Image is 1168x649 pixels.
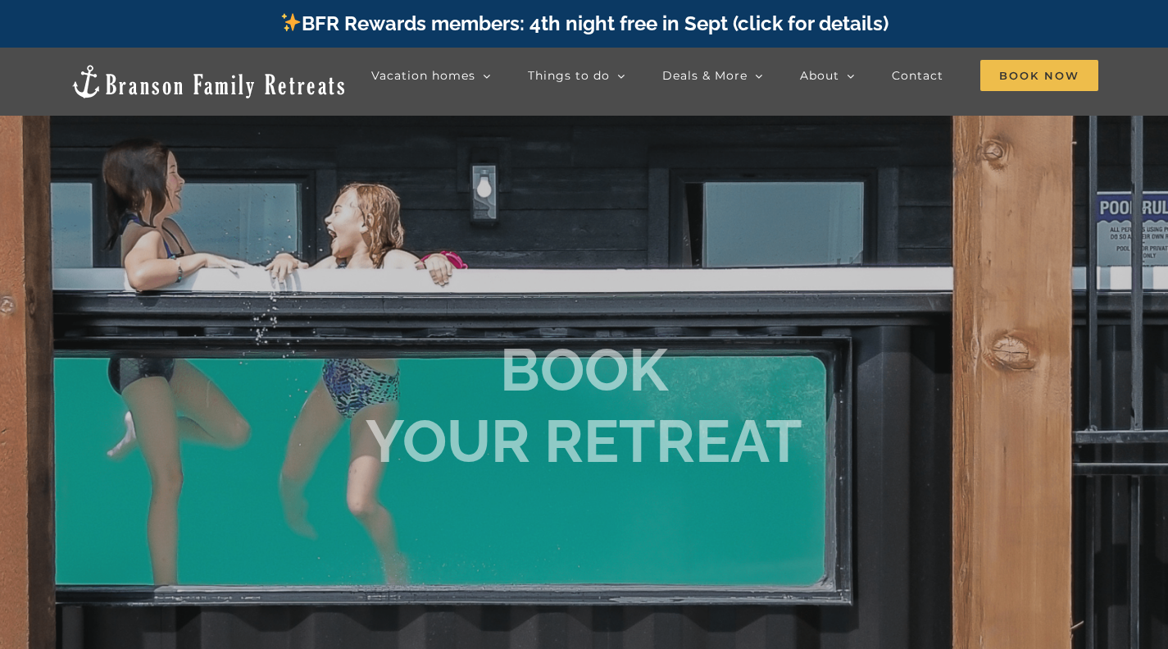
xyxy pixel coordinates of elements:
img: ✨ [281,12,301,32]
b: BOOK YOUR RETREAT [366,335,802,475]
span: About [800,70,839,81]
span: Book Now [980,60,1098,91]
a: Deals & More [662,59,763,92]
a: Vacation homes [371,59,491,92]
a: Contact [892,59,943,92]
a: Book Now [980,59,1098,92]
a: Things to do [528,59,625,92]
span: Deals & More [662,70,748,81]
img: Branson Family Retreats Logo [70,63,348,100]
a: BFR Rewards members: 4th night free in Sept (click for details) [280,11,888,35]
span: Vacation homes [371,70,475,81]
span: Things to do [528,70,610,81]
a: About [800,59,855,92]
span: Contact [892,70,943,81]
nav: Main Menu [371,59,1098,92]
